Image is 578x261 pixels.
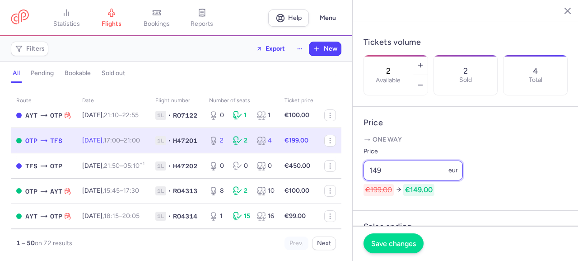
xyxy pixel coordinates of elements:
[173,111,197,120] span: RO7122
[26,45,45,52] span: Filters
[168,136,171,145] span: •
[364,222,412,232] h4: Sales ending
[371,239,416,247] span: Save changes
[25,110,37,120] span: AYT
[82,162,144,170] span: [DATE],
[257,161,274,171] div: 0
[173,136,197,145] span: H47201
[50,211,62,221] span: OTP
[179,8,224,28] a: reports
[53,20,80,28] span: statistics
[364,118,568,128] h4: Price
[11,94,77,108] th: route
[155,212,166,221] span: 1L
[155,186,166,195] span: 1L
[233,136,250,145] div: 2
[173,186,197,195] span: RO4313
[89,8,134,28] a: flights
[104,187,120,195] time: 15:45
[25,211,37,221] span: AYT
[309,42,341,56] button: New
[257,186,274,195] div: 10
[204,94,279,108] th: number of seats
[155,161,166,171] span: 1L
[134,8,179,28] a: bookings
[459,76,472,84] p: Sold
[257,212,274,221] div: 16
[50,161,62,171] span: OTP
[31,69,54,77] h4: pending
[364,146,463,157] label: Price
[284,212,306,220] strong: €99.00
[104,111,139,119] span: –
[82,137,140,144] span: [DATE],
[50,136,62,146] span: TFS
[16,239,35,247] strong: 1 – 50
[140,161,144,166] sup: +1
[150,94,204,108] th: Flight number
[104,111,119,119] time: 21:10
[463,66,468,76] p: 2
[257,111,274,120] div: 1
[104,212,140,220] span: –
[77,94,150,108] th: date
[35,239,72,247] span: on 72 results
[268,9,309,27] a: Help
[191,20,213,28] span: reports
[104,187,139,195] span: –
[25,186,37,196] span: OTP
[25,161,37,171] span: TFS
[168,111,171,120] span: •
[364,161,463,180] input: ---
[168,212,171,221] span: •
[233,161,250,171] div: 0
[82,111,139,119] span: [DATE],
[209,136,226,145] div: 2
[312,237,336,250] button: Next
[209,161,226,171] div: 0
[50,110,62,120] span: OTP
[279,94,319,108] th: Ticket price
[123,162,144,170] time: 05:10
[448,166,458,174] span: eur
[324,45,337,52] span: New
[155,136,166,145] span: 1L
[11,42,48,56] button: Filters
[364,184,394,196] span: €199.00
[364,233,424,253] button: Save changes
[82,212,140,220] span: [DATE],
[364,135,568,144] p: One way
[364,37,568,47] h4: Tickets volume
[533,66,538,76] p: 4
[376,77,401,84] label: Available
[233,186,250,195] div: 2
[173,161,197,171] span: H47202
[11,9,29,26] a: CitizenPlane red outlined logo
[104,162,120,170] time: 21:50
[233,111,250,120] div: 1
[104,137,120,144] time: 17:00
[25,136,37,146] span: OTP
[209,111,226,120] div: 0
[13,69,20,77] h4: all
[82,187,139,195] span: [DATE],
[122,111,139,119] time: 22:55
[284,111,309,119] strong: €100.00
[284,187,309,195] strong: €100.00
[144,20,170,28] span: bookings
[233,212,250,221] div: 15
[44,8,89,28] a: statistics
[314,9,341,27] button: Menu
[250,42,291,56] button: Export
[168,186,171,195] span: •
[104,162,144,170] span: –
[102,69,125,77] h4: sold out
[155,111,166,120] span: 1L
[529,76,542,84] p: Total
[403,184,434,196] span: €149.00
[257,136,274,145] div: 4
[104,137,140,144] span: –
[65,69,91,77] h4: bookable
[284,237,308,250] button: Prev.
[102,20,121,28] span: flights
